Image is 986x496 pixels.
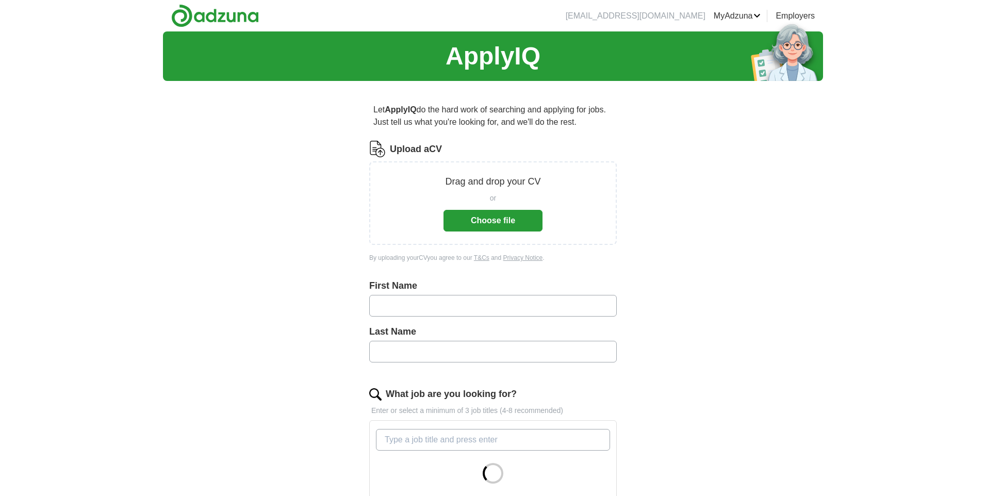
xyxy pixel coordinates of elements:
p: Enter or select a minimum of 3 job titles (4-8 recommended) [369,405,617,416]
label: Last Name [369,325,617,339]
p: Drag and drop your CV [445,175,540,189]
img: Adzuna logo [171,4,259,27]
li: [EMAIL_ADDRESS][DOMAIN_NAME] [566,10,705,22]
span: or [490,193,496,204]
strong: ApplyIQ [385,105,416,114]
img: CV Icon [369,141,386,157]
h1: ApplyIQ [446,38,540,75]
p: Let do the hard work of searching and applying for jobs. Just tell us what you're looking for, an... [369,100,617,133]
button: Choose file [443,210,543,232]
img: search.png [369,388,382,401]
a: MyAdzuna [714,10,761,22]
label: First Name [369,279,617,293]
a: Employers [776,10,815,22]
label: What job are you looking for? [386,387,517,401]
div: By uploading your CV you agree to our and . [369,253,617,262]
a: Privacy Notice [503,254,543,261]
label: Upload a CV [390,142,442,156]
input: Type a job title and press enter [376,429,610,451]
a: T&Cs [474,254,489,261]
